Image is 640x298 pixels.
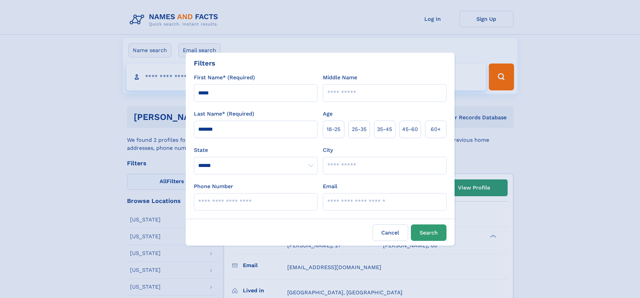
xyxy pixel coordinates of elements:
[323,182,337,190] label: Email
[194,146,317,154] label: State
[194,74,255,82] label: First Name* (Required)
[411,224,446,241] button: Search
[373,224,408,241] label: Cancel
[323,110,333,118] label: Age
[402,125,418,133] span: 45‑60
[194,182,233,190] label: Phone Number
[352,125,367,133] span: 25‑35
[194,110,254,118] label: Last Name* (Required)
[194,58,215,68] div: Filters
[327,125,340,133] span: 18‑25
[377,125,392,133] span: 35‑45
[323,146,333,154] label: City
[323,74,357,82] label: Middle Name
[431,125,441,133] span: 60+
